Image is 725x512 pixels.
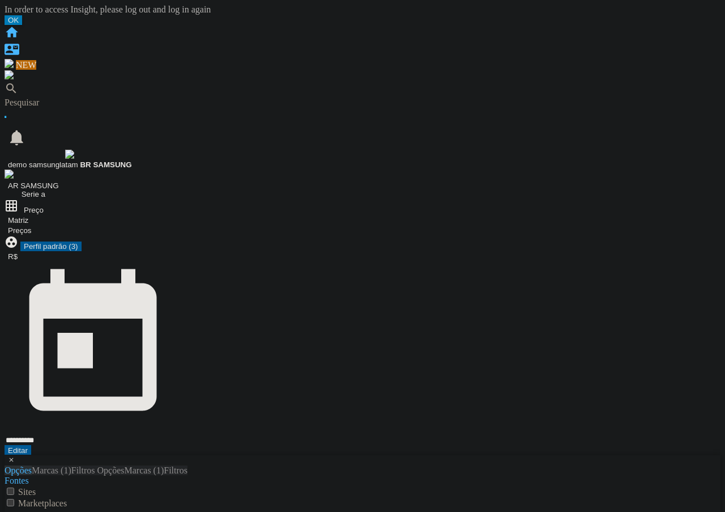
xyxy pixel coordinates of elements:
[65,150,74,159] img: profile.jpg
[5,261,181,434] button: md-calendar
[5,226,35,235] button: Preços
[125,466,164,475] md-dummy-tab: Marcas (1)
[97,466,125,475] md-dummy-tab: Opções
[5,181,720,199] div: AR SAMSUNGSerie a
[80,160,131,169] b: BR SAMSUNG
[5,251,720,261] div: R$
[5,128,29,149] button: 0 notificação
[24,242,78,251] span: Perfil padrão (3)
[8,252,18,261] span: R$
[24,206,44,214] span: Preço
[5,251,720,261] md-menu: Currency
[8,216,28,225] span: Matriz
[8,425,178,434] md-icon: md-calendar
[58,442,65,443] button: Open calendar
[71,466,95,475] md-tab-item: Filtros
[5,181,62,199] button: AR SAMSUNGSerie a
[5,235,720,251] div: Perfil padrão (3)
[5,215,32,225] button: Matriz
[5,15,22,25] button: OK
[5,70,720,82] div: Alertas
[5,70,14,79] img: alerts-logo.svg
[5,59,14,68] img: wise-card.svg
[5,446,31,455] button: Editar
[8,181,59,198] span: AR SAMSUNG:Serie a
[5,170,14,179] img: wiser-w-icon-blue.png
[5,456,18,466] button: Ocultar
[8,226,31,235] span: Preços
[5,225,720,235] div: Preços
[32,466,71,475] md-tab-item: Marcas (1)
[7,499,14,506] input: Marketplaces
[5,252,21,261] button: R$
[5,149,135,170] button: demo samsunglatam BR SAMSUNG
[5,25,720,42] div: Início
[7,488,14,495] input: Sites
[16,60,36,70] span: NEW
[164,466,187,475] md-dummy-tab: Filtros
[20,242,82,251] button: Perfil padrão (3)
[5,199,720,215] div: Preço
[8,160,78,169] span: demo samsunglatam
[5,171,14,180] a: Abra website Wiser
[18,498,67,508] label: Marketplaces
[5,476,720,486] div: Fontes
[20,205,47,215] button: Preço
[5,466,32,475] md-tab-item: Opções
[5,59,720,70] div: WiseCard
[5,5,720,15] div: In order to access Insight, please log out and log in again
[18,487,36,497] label: Sites
[5,215,720,225] div: Matriz
[5,42,720,59] div: Fale conosco
[5,98,720,108] div: Pesquisar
